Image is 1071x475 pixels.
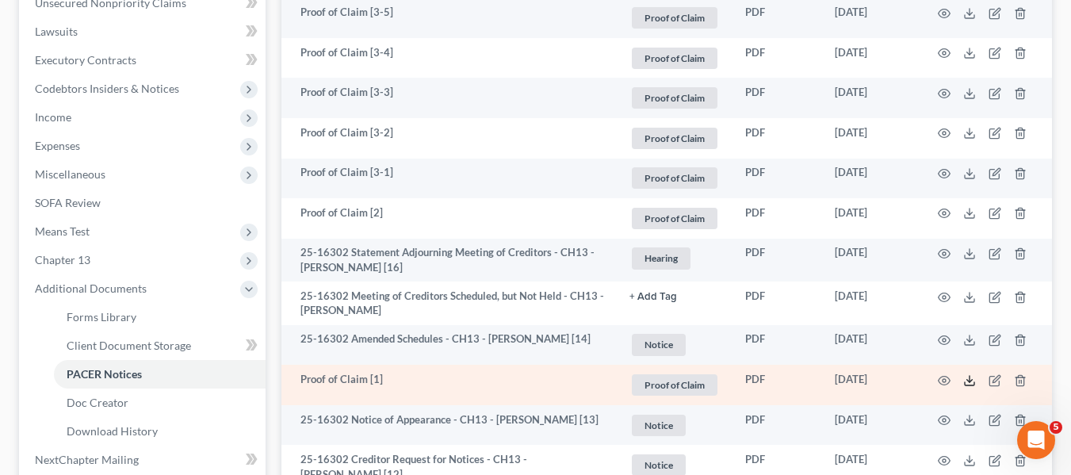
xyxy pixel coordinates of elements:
[22,189,266,217] a: SOFA Review
[35,224,90,238] span: Means Test
[629,45,720,71] a: Proof of Claim
[54,389,266,417] a: Doc Creator
[281,365,617,405] td: Proof of Claim [1]
[822,198,919,239] td: [DATE]
[35,253,90,266] span: Chapter 13
[632,334,686,355] span: Notice
[35,196,101,209] span: SOFA Review
[35,167,105,181] span: Miscellaneous
[629,205,720,232] a: Proof of Claim
[629,412,720,439] a: Notice
[35,110,71,124] span: Income
[281,159,617,199] td: Proof of Claim [3-1]
[281,405,617,446] td: 25-16302 Notice of Appearance - CH13 - [PERSON_NAME] [13]
[22,17,266,46] a: Lawsuits
[822,365,919,405] td: [DATE]
[732,325,822,366] td: PDF
[822,38,919,79] td: [DATE]
[632,415,686,436] span: Notice
[281,78,617,118] td: Proof of Claim [3-3]
[35,53,136,67] span: Executory Contracts
[822,282,919,325] td: [DATE]
[281,282,617,325] td: 25-16302 Meeting of Creditors Scheduled, but Not Held - CH13 - [PERSON_NAME]
[54,331,266,360] a: Client Document Storage
[822,239,919,282] td: [DATE]
[632,7,717,29] span: Proof of Claim
[281,325,617,366] td: 25-16302 Amended Schedules - CH13 - [PERSON_NAME] [14]
[822,325,919,366] td: [DATE]
[632,374,717,396] span: Proof of Claim
[54,303,266,331] a: Forms Library
[629,85,720,111] a: Proof of Claim
[67,310,136,324] span: Forms Library
[822,118,919,159] td: [DATE]
[822,159,919,199] td: [DATE]
[629,165,720,191] a: Proof of Claim
[35,82,179,95] span: Codebtors Insiders & Notices
[629,372,720,398] a: Proof of Claim
[67,367,142,381] span: PACER Notices
[281,198,617,239] td: Proof of Claim [2]
[67,424,158,438] span: Download History
[632,87,717,109] span: Proof of Claim
[22,46,266,75] a: Executory Contracts
[629,331,720,358] a: Notice
[632,208,717,229] span: Proof of Claim
[281,38,617,79] td: Proof of Claim [3-4]
[632,128,717,149] span: Proof of Claim
[35,453,139,466] span: NextChapter Mailing
[1017,421,1055,459] iframe: Intercom live chat
[732,282,822,325] td: PDF
[732,365,822,405] td: PDF
[732,38,822,79] td: PDF
[822,78,919,118] td: [DATE]
[629,5,720,31] a: Proof of Claim
[67,396,128,409] span: Doc Creator
[35,282,147,295] span: Additional Documents
[35,25,78,38] span: Lawsuits
[632,48,717,69] span: Proof of Claim
[54,417,266,446] a: Download History
[629,125,720,151] a: Proof of Claim
[629,292,677,302] button: + Add Tag
[732,78,822,118] td: PDF
[822,405,919,446] td: [DATE]
[732,159,822,199] td: PDF
[281,239,617,282] td: 25-16302 Statement Adjourning Meeting of Creditors - CH13 - [PERSON_NAME] [16]
[732,239,822,282] td: PDF
[629,289,720,304] a: + Add Tag
[35,139,80,152] span: Expenses
[629,245,720,271] a: Hearing
[732,198,822,239] td: PDF
[281,118,617,159] td: Proof of Claim [3-2]
[1050,421,1062,434] span: 5
[632,247,690,269] span: Hearing
[54,360,266,389] a: PACER Notices
[22,446,266,474] a: NextChapter Mailing
[632,167,717,189] span: Proof of Claim
[732,118,822,159] td: PDF
[732,405,822,446] td: PDF
[67,339,191,352] span: Client Document Storage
